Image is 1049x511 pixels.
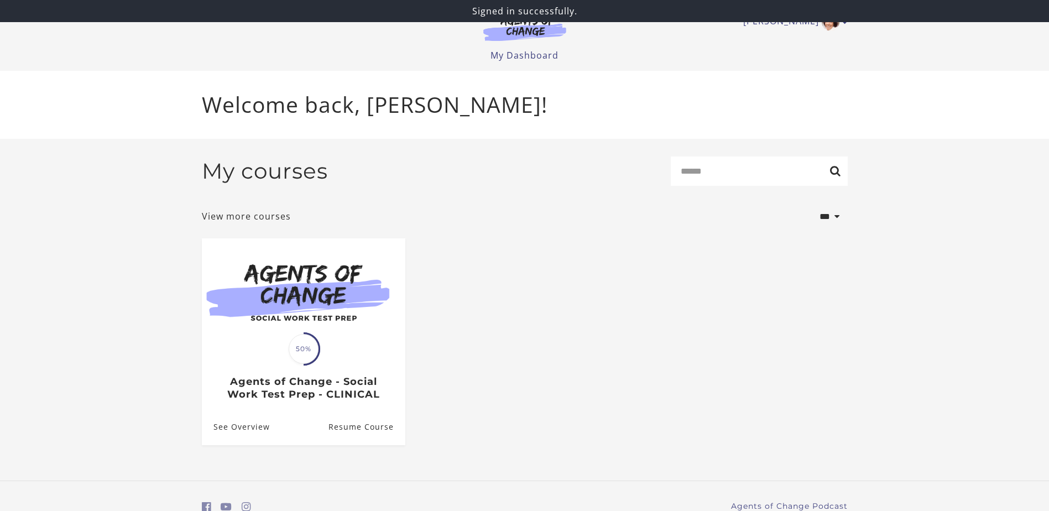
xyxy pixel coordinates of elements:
[202,409,270,445] a: Agents of Change - Social Work Test Prep - CLINICAL: See Overview
[4,4,1045,18] p: Signed in successfully.
[743,13,842,31] a: Toggle menu
[472,15,578,41] img: Agents of Change Logo
[213,376,393,400] h3: Agents of Change - Social Work Test Prep - CLINICAL
[202,210,291,223] a: View more courses
[202,158,328,184] h2: My courses
[202,88,848,121] p: Welcome back, [PERSON_NAME]!
[328,409,405,445] a: Agents of Change - Social Work Test Prep - CLINICAL: Resume Course
[289,334,319,364] span: 50%
[490,49,559,61] a: My Dashboard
